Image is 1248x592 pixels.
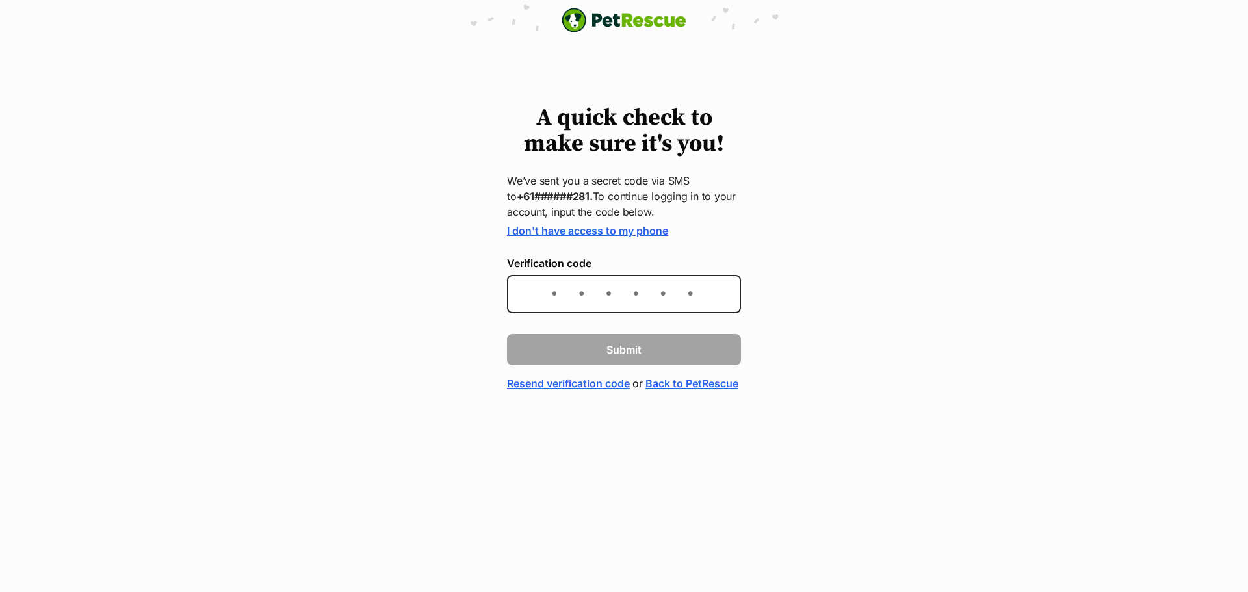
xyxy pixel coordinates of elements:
a: Back to PetRescue [645,376,738,391]
span: or [632,376,643,391]
img: logo-e224e6f780fb5917bec1dbf3a21bbac754714ae5b6737aabdf751b685950b380.svg [562,8,686,32]
button: Submit [507,334,741,365]
strong: +61######281. [517,190,593,203]
label: Verification code [507,257,741,269]
span: Submit [606,342,642,357]
p: We’ve sent you a secret code via SMS to To continue logging in to your account, input the code be... [507,173,741,220]
a: Resend verification code [507,376,630,391]
a: I don't have access to my phone [507,224,668,237]
h1: A quick check to make sure it's you! [507,105,741,157]
input: Enter the 6-digit verification code sent to your device [507,275,741,313]
a: PetRescue [562,8,686,32]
